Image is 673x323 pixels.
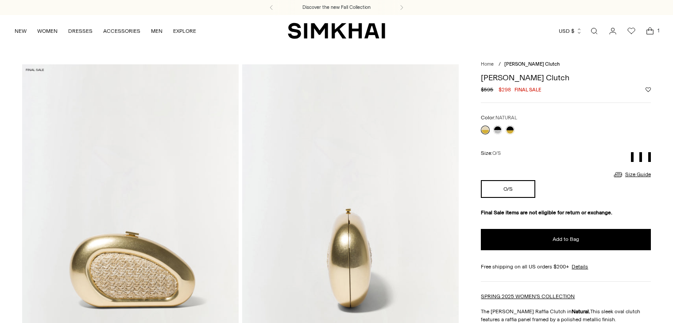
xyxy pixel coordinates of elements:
span: Add to Bag [553,236,579,243]
a: NEW [15,21,27,41]
div: Free shipping on all US orders $200+ [481,263,650,271]
span: O/S [492,150,501,156]
strong: Natural. [572,308,590,315]
button: O/S [481,180,535,198]
strong: Final Sale items are not eligible for return or exchange. [481,209,612,216]
span: NATURAL [495,115,517,121]
a: Details [572,263,588,271]
a: WOMEN [37,21,58,41]
button: Add to Wishlist [646,87,651,92]
label: Color: [481,114,517,122]
a: Open cart modal [641,22,659,40]
div: / [499,61,501,68]
span: $298 [499,86,511,94]
a: SIMKHAI [288,22,385,39]
s: $595 [481,86,493,94]
a: Size Guide [613,169,651,180]
span: 1 [654,27,662,35]
a: ACCESSORIES [103,21,140,41]
a: Discover the new Fall Collection [302,4,371,11]
a: Open search modal [585,22,603,40]
button: Add to Bag [481,229,650,250]
a: EXPLORE [173,21,196,41]
a: Wishlist [623,22,640,40]
a: Home [481,61,494,67]
a: MEN [151,21,162,41]
label: Size: [481,149,501,158]
button: USD $ [559,21,582,41]
nav: breadcrumbs [481,61,650,68]
a: SPRING 2025 WOMEN'S COLLECTION [481,293,575,299]
span: [PERSON_NAME] Clutch [504,61,560,67]
h1: [PERSON_NAME] Clutch [481,74,650,82]
a: DRESSES [68,21,93,41]
a: Go to the account page [604,22,622,40]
